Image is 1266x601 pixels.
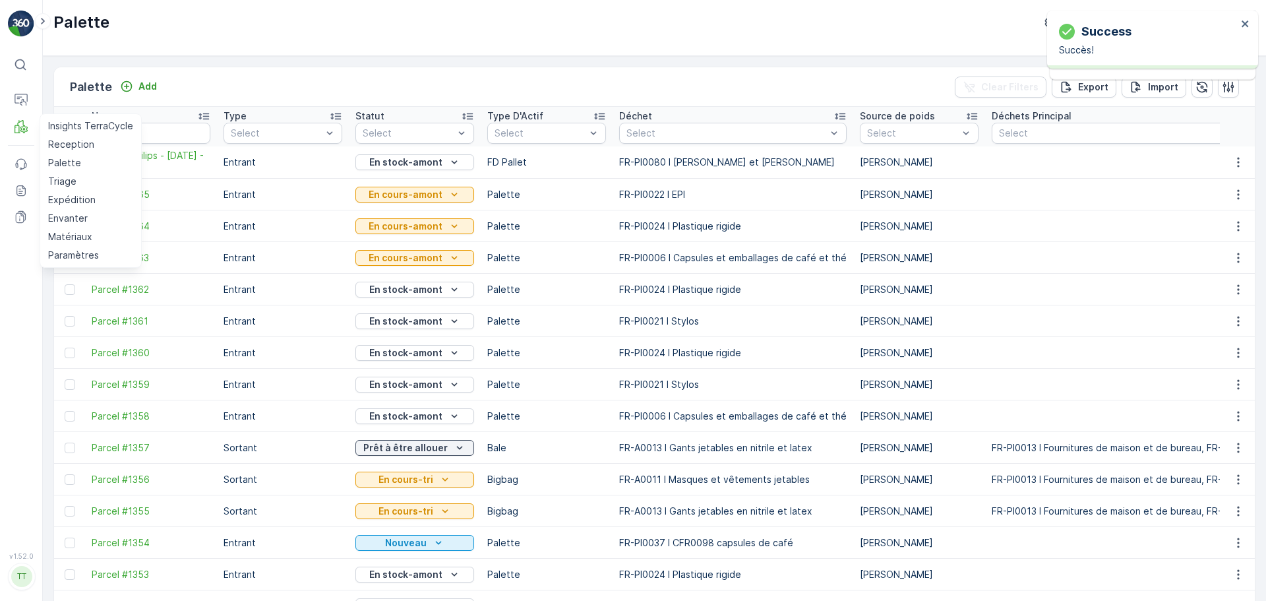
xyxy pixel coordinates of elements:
p: [PERSON_NAME] [860,220,979,233]
p: Entrant [224,156,342,169]
p: Entrant [224,378,342,391]
p: Palette [53,12,109,33]
p: Type [224,110,247,123]
button: En stock-amont [355,567,474,583]
span: Parcel #1358 [92,410,210,423]
p: En stock-amont [369,283,442,296]
p: [PERSON_NAME] [860,283,979,296]
p: FR-A0011 I Masques et vêtements jetables [619,473,847,486]
p: [PERSON_NAME] [860,473,979,486]
p: [PERSON_NAME] [860,441,979,455]
p: En stock-amont [369,346,442,360]
p: Bigbag [487,473,606,486]
p: Import [1148,80,1178,94]
a: FD763 - Philips - 10.10.2025 - 26 Pallets [92,149,210,175]
p: FR-PI0021 I Stylos [619,315,847,328]
p: Add [138,80,157,93]
button: En stock-amont [355,154,474,170]
p: Palette [487,568,606,581]
p: Select [495,127,586,140]
p: Entrant [224,410,342,423]
a: Parcel #1356 [92,473,210,486]
p: Entrant [224,568,342,581]
a: Parcel #1360 [92,346,210,360]
p: FR-A0013 I Gants jetables en nitrile et latex [619,441,847,455]
p: [PERSON_NAME] [860,188,979,201]
p: Select [363,127,454,140]
a: Parcel #1355 [92,505,210,518]
button: En cours-amont [355,218,474,234]
p: Entrant [224,536,342,550]
p: Bale [487,441,606,455]
button: close [1241,18,1250,31]
p: Select [999,127,1266,140]
p: Entrant [224,220,342,233]
p: Sortant [224,505,342,518]
p: Palette [487,378,606,391]
span: Parcel #1364 [92,220,210,233]
a: Parcel #1354 [92,536,210,550]
p: Palette [487,188,606,201]
p: [PERSON_NAME] [860,505,979,518]
input: Search [92,123,210,144]
button: En stock-amont [355,345,474,361]
p: [PERSON_NAME] [860,410,979,423]
div: Toggle Row Selected [65,316,75,327]
p: [PERSON_NAME] [860,378,979,391]
span: Parcel #1359 [92,378,210,391]
button: Clear Filters [955,77,1046,98]
p: Nouveau [385,536,427,550]
button: En stock-amont [355,377,474,393]
p: [PERSON_NAME] [860,156,979,169]
a: Parcel #1357 [92,441,210,455]
button: Nouveau [355,535,474,551]
p: [PERSON_NAME] [860,251,979,265]
span: FD763 - Philips - [DATE] - 26 Pallets [92,149,210,175]
p: Palette [487,315,606,328]
p: FR-PI0080 I [PERSON_NAME] et [PERSON_NAME] [619,156,847,169]
button: En stock-amont [355,408,474,424]
p: Type D'Actif [487,110,543,123]
p: En cours-tri [378,473,433,486]
p: Statut [355,110,384,123]
a: Parcel #1353 [92,568,210,581]
button: En stock-amont [355,313,474,329]
button: En cours-tri [355,472,474,488]
p: [PERSON_NAME] [860,536,979,550]
a: Parcel #1363 [92,251,210,265]
a: Parcel #1365 [92,188,210,201]
p: Select [626,127,826,140]
p: Entrant [224,188,342,201]
img: logo [8,11,34,37]
p: Déchet [619,110,652,123]
p: FR-PI0006 I Capsules et emballages de café et thé [619,251,847,265]
p: En stock-amont [369,568,442,581]
span: v 1.52.0 [8,552,34,560]
p: FR-PI0022 I EPI [619,188,847,201]
p: [PERSON_NAME] [860,346,979,360]
p: Palette [487,410,606,423]
p: FR-A0013 I Gants jetables en nitrile et latex [619,505,847,518]
p: Clear Filters [981,80,1039,94]
p: FR-PI0006 I Capsules et emballages de café et thé [619,410,847,423]
a: Parcel #1362 [92,283,210,296]
button: En stock-amont [355,282,474,298]
button: Import [1122,77,1186,98]
p: Sortant [224,473,342,486]
p: En stock-amont [369,156,442,169]
p: Bigbag [487,505,606,518]
div: Toggle Row Selected [65,474,75,485]
p: Entrant [224,315,342,328]
p: Succès! [1059,44,1237,57]
span: Parcel #1361 [92,315,210,328]
p: FR-PI0024 I Plastique rigide [619,220,847,233]
p: FR-PI0024 I Plastique rigide [619,283,847,296]
p: Source de poids [860,110,935,123]
div: Toggle Row Selected [65,411,75,422]
button: En cours-amont [355,187,474,203]
p: Entrant [224,283,342,296]
p: Success [1081,22,1131,41]
p: FD Pallet [487,156,606,169]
